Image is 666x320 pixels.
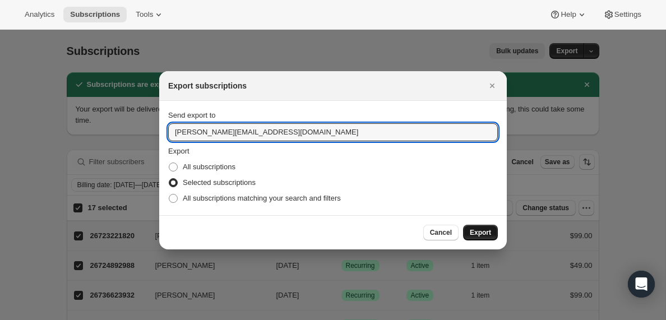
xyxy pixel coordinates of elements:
span: Selected subscriptions [183,178,256,187]
span: All subscriptions [183,163,235,171]
button: Subscriptions [63,7,127,22]
span: Settings [614,10,641,19]
button: Cancel [423,225,459,240]
span: All subscriptions matching your search and filters [183,194,341,202]
button: Help [543,7,594,22]
span: Tools [136,10,153,19]
span: Analytics [25,10,54,19]
button: Export [463,225,498,240]
span: Subscriptions [70,10,120,19]
span: Help [561,10,576,19]
button: Settings [596,7,648,22]
span: Send export to [168,111,216,119]
span: Cancel [430,228,452,237]
span: Export [168,147,189,155]
button: Tools [129,7,171,22]
span: Export [470,228,491,237]
button: Close [484,78,500,94]
button: Analytics [18,7,61,22]
h2: Export subscriptions [168,80,247,91]
div: Open Intercom Messenger [628,271,655,298]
